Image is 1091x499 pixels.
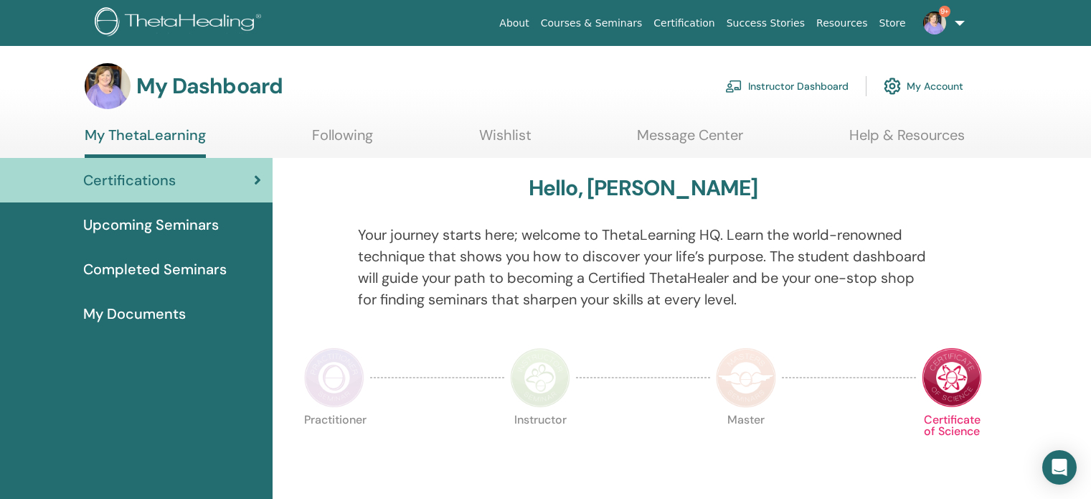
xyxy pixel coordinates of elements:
span: My Documents [83,303,186,325]
img: chalkboard-teacher.svg [725,80,742,93]
p: Certificate of Science [922,414,982,475]
p: Practitioner [304,414,364,475]
p: Master [716,414,776,475]
h3: Hello, [PERSON_NAME] [529,175,758,201]
a: My ThetaLearning [85,126,206,158]
img: cog.svg [884,74,901,98]
a: Help & Resources [849,126,965,154]
a: Instructor Dashboard [725,70,849,102]
a: Courses & Seminars [535,10,648,37]
h3: My Dashboard [136,73,283,99]
img: Certificate of Science [922,348,982,408]
span: Completed Seminars [83,258,227,280]
a: Resources [811,10,874,37]
img: Master [716,348,776,408]
a: Message Center [637,126,743,154]
a: Success Stories [721,10,811,37]
a: Following [312,126,373,154]
span: Certifications [83,169,176,191]
a: Certification [648,10,720,37]
span: 9+ [939,6,950,17]
img: Instructor [510,348,570,408]
p: Instructor [510,414,570,475]
a: Wishlist [479,126,532,154]
img: default.jpg [923,11,946,34]
a: My Account [884,70,963,102]
a: Store [874,10,912,37]
img: default.jpg [85,63,131,109]
div: Open Intercom Messenger [1042,450,1077,485]
img: logo.png [95,7,266,39]
a: About [493,10,534,37]
p: Your journey starts here; welcome to ThetaLearning HQ. Learn the world-renowned technique that sh... [358,224,929,310]
span: Upcoming Seminars [83,214,219,235]
img: Practitioner [304,348,364,408]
